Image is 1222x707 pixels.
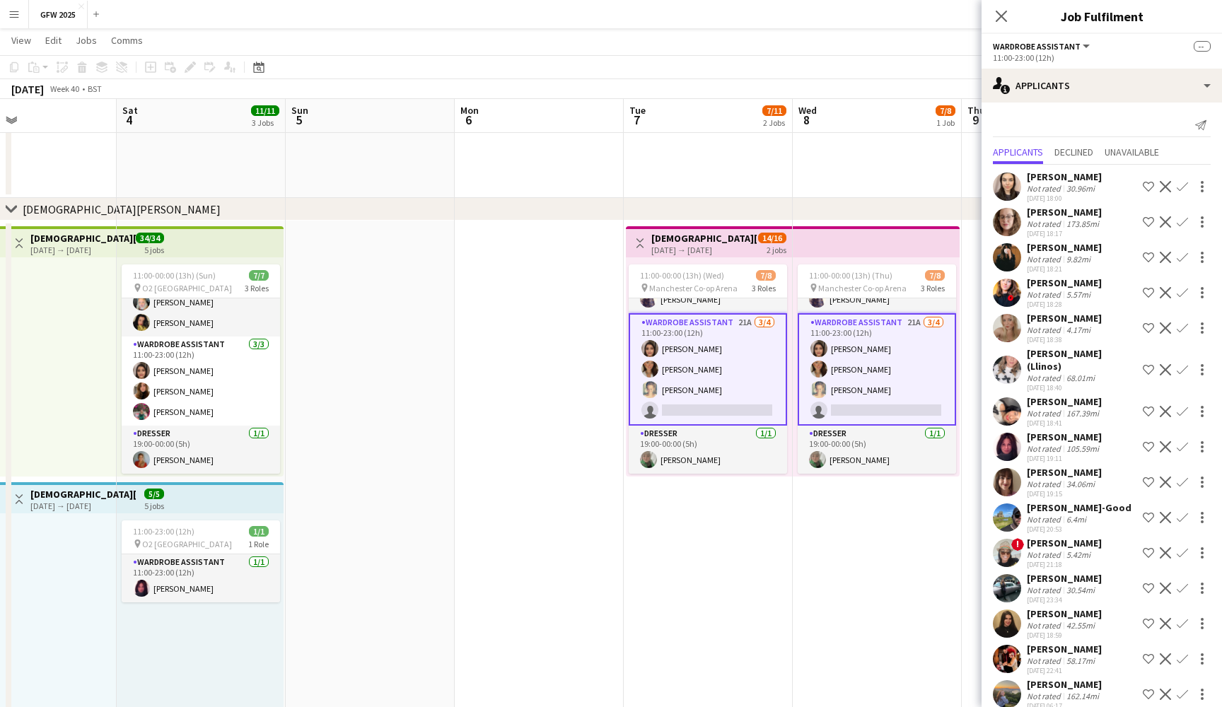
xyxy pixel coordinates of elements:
span: 3 Roles [245,283,269,293]
div: [PERSON_NAME]-Good [1027,501,1131,514]
div: [DATE] 19:15 [1027,489,1102,498]
app-card-role: Wardrobe Assistant21A3/411:00-23:00 (12h)[PERSON_NAME][PERSON_NAME][PERSON_NAME] [629,313,787,426]
h3: Job Fulfilment [982,7,1222,25]
div: 162.14mi [1064,691,1102,701]
div: 4.17mi [1064,325,1093,335]
div: 42.55mi [1064,620,1098,631]
div: [PERSON_NAME] [1027,431,1102,443]
div: [DATE] 18:17 [1027,229,1102,238]
div: 11:00-23:00 (12h) [993,52,1211,63]
div: 30.96mi [1064,183,1098,194]
div: Not rated [1027,408,1064,419]
span: Comms [111,34,143,47]
div: [PERSON_NAME] [1027,241,1102,254]
div: Not rated [1027,655,1064,666]
span: View [11,34,31,47]
div: [PERSON_NAME] [1027,678,1102,691]
h3: [DEMOGRAPHIC_DATA][PERSON_NAME] O2 (Late additional person) [30,488,136,501]
div: [PERSON_NAME] [1027,607,1102,620]
h3: [DEMOGRAPHIC_DATA][PERSON_NAME] O2 (Can do all dates) [30,232,136,245]
div: [DATE] [11,82,44,96]
app-job-card: 11:00-23:00 (12h)1/1 O2 [GEOGRAPHIC_DATA]1 RoleWardrobe Assistant1/111:00-23:00 (12h)[PERSON_NAME] [122,520,280,602]
app-card-role: Wardrobe Assistant1/111:00-23:00 (12h)[PERSON_NAME] [122,554,280,602]
div: BST [88,83,102,94]
app-job-card: 11:00-00:00 (13h) (Wed)7/8 Manchester Co-op Arena3 Roles[PERSON_NAME][PERSON_NAME]Wardrobe Assist... [629,264,787,474]
span: Wardrobe Assistant [993,41,1081,52]
span: O2 [GEOGRAPHIC_DATA] [142,283,232,293]
span: 7/8 [756,270,776,281]
app-job-card: 11:00-00:00 (13h) (Sun)7/7 O2 [GEOGRAPHIC_DATA]3 Roles11:00-19:00 (8h)[PERSON_NAME][PERSON_NAME][... [122,264,280,474]
div: 6.4mi [1064,514,1089,525]
div: 167.39mi [1064,408,1102,419]
div: Applicants [982,69,1222,103]
span: 6 [458,112,479,128]
div: Not rated [1027,549,1064,560]
div: 1 Job [936,117,955,128]
div: Not rated [1027,218,1064,229]
div: 2 Jobs [763,117,786,128]
a: Jobs [70,31,103,49]
div: [DATE] 23:34 [1027,595,1102,604]
span: 1 Role [248,539,269,549]
app-card-role: Dresser1/119:00-00:00 (5h)[PERSON_NAME] [122,426,280,474]
span: Wed [798,104,817,117]
span: 3 Roles [921,283,945,293]
span: 11:00-23:00 (12h) [133,526,194,537]
div: [DATE] → [DATE] [30,245,136,255]
a: Comms [105,31,149,49]
div: [DEMOGRAPHIC_DATA][PERSON_NAME] [23,202,221,216]
button: GFW 2025 [29,1,88,28]
app-job-card: 11:00-00:00 (13h) (Thu)7/8 Manchester Co-op Arena3 Roles[PERSON_NAME][PERSON_NAME]Wardrobe Assist... [798,264,956,474]
div: [DATE] 20:53 [1027,525,1131,534]
div: Not rated [1027,325,1064,335]
div: [PERSON_NAME] [1027,643,1102,655]
span: 5 [289,112,308,128]
div: 5 jobs [144,243,164,255]
div: [DATE] → [DATE] [651,245,757,255]
span: ! [1011,538,1024,551]
span: -- [1194,41,1211,52]
div: [DATE] → [DATE] [30,501,136,511]
div: Not rated [1027,443,1064,454]
span: O2 [GEOGRAPHIC_DATA] [142,539,232,549]
span: Manchester Co-op Arena [818,283,907,293]
div: [PERSON_NAME] (Llinos) [1027,347,1137,373]
span: 11:00-00:00 (13h) (Sun) [133,270,216,281]
a: View [6,31,37,49]
span: 11/11 [251,105,279,116]
div: [PERSON_NAME] [1027,170,1102,183]
span: Tue [629,104,646,117]
span: Edit [45,34,62,47]
span: 7/8 [925,270,945,281]
span: Sat [122,104,138,117]
div: Not rated [1027,183,1064,194]
div: Not rated [1027,373,1064,383]
div: 34.06mi [1064,479,1098,489]
div: [PERSON_NAME] [1027,312,1102,325]
span: Unavailable [1105,147,1159,157]
span: Manchester Co-op Arena [649,283,738,293]
div: [DATE] 18:00 [1027,194,1102,203]
div: Not rated [1027,691,1064,701]
span: Jobs [76,34,97,47]
div: [DATE] 18:28 [1027,300,1102,309]
div: 105.59mi [1064,443,1102,454]
div: 30.54mi [1064,585,1098,595]
app-card-role: Wardrobe Assistant21A3/411:00-23:00 (12h)[PERSON_NAME][PERSON_NAME][PERSON_NAME] [798,313,956,426]
div: Not rated [1027,289,1064,300]
div: Not rated [1027,585,1064,595]
span: 7/8 [936,105,955,116]
div: 5 jobs [144,499,164,511]
div: [PERSON_NAME] [1027,206,1102,218]
span: 1/1 [249,526,269,537]
span: 7/11 [762,105,786,116]
span: Week 40 [47,83,82,94]
div: [PERSON_NAME] [1027,537,1102,549]
span: 14/16 [758,233,786,243]
div: Not rated [1027,620,1064,631]
span: Applicants [993,147,1043,157]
